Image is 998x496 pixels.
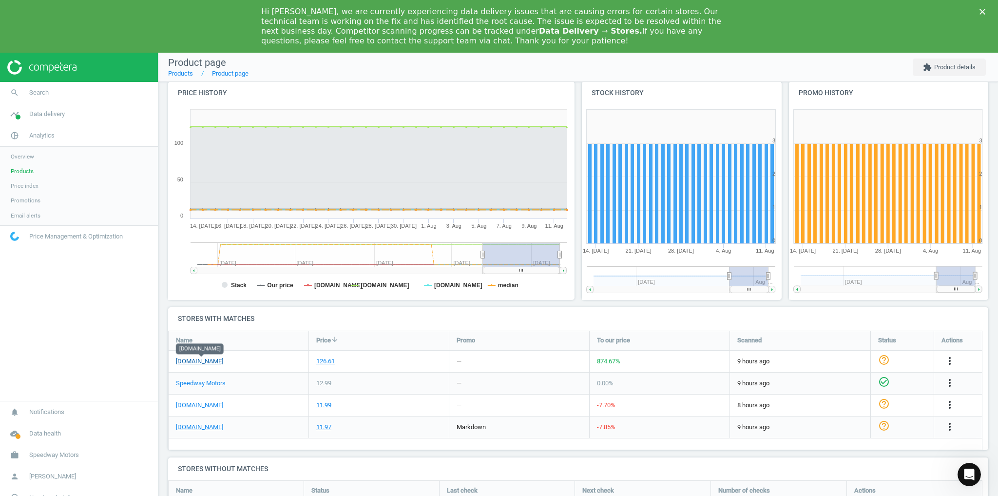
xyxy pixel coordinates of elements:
span: Name [176,336,192,345]
tspan: 21. [DATE] [626,248,652,254]
div: — [457,357,461,366]
tspan: 20. [DATE] [266,223,291,229]
span: Scanned [737,336,762,345]
span: Email alerts [11,212,40,219]
i: timeline [5,105,24,123]
i: pie_chart_outlined [5,126,24,145]
span: Notifications [29,408,64,417]
div: [DOMAIN_NAME] [176,343,224,354]
text: 1 [772,204,775,210]
tspan: 5. Aug [471,223,486,229]
span: Analytics [29,131,55,140]
span: Name [176,486,192,495]
tspan: 11. Aug [963,248,981,254]
h4: Stock history [582,81,782,104]
i: help_outline [878,354,890,366]
text: 2 [772,171,775,177]
button: more_vert [944,355,956,368]
i: person [5,467,24,486]
span: -7.70 % [597,401,615,409]
button: more_vert [944,399,956,412]
h4: Stores without matches [168,457,988,480]
tspan: 30. [DATE] [391,223,417,229]
div: — [457,401,461,410]
tspan: Aug '… [962,279,980,285]
i: more_vert [944,399,956,411]
iframe: Intercom live chat [958,463,981,486]
div: — [457,379,461,388]
i: check_circle_outline [878,376,890,388]
div: 12.99 [316,379,331,388]
text: 0 [979,238,982,243]
tspan: [DOMAIN_NAME] [434,282,482,289]
span: Status [311,486,329,495]
text: 3 [979,138,982,143]
h4: Stores with matches [168,307,988,330]
span: 9 hours ago [737,423,863,432]
tspan: 28. [DATE] [875,248,901,254]
button: extensionProduct details [913,59,986,76]
text: 100 [174,140,183,146]
tspan: 24. [DATE] [316,223,342,229]
tspan: 28. [DATE] [668,248,694,254]
span: Actions [941,336,963,345]
button: more_vert [944,377,956,390]
tspan: 11. Aug [545,223,563,229]
i: help_outline [878,398,890,410]
i: cloud_done [5,424,24,443]
text: 0 [180,213,183,218]
h4: Price history [168,81,575,104]
i: more_vert [944,421,956,433]
tspan: 1. Aug [421,223,436,229]
span: [PERSON_NAME] [29,472,76,481]
span: Price Management & Optimization [29,232,123,241]
text: 50 [177,177,183,182]
img: wGWNvw8QSZomAAAAABJRU5ErkJggg== [10,232,19,241]
img: ajHJNr6hYgQAAAAASUVORK5CYII= [7,60,77,75]
span: Search [29,88,49,97]
i: more_vert [944,355,956,367]
span: Product page [168,57,226,68]
tspan: 22. [DATE] [290,223,316,229]
tspan: 16. [DATE] [215,223,241,229]
tspan: 14. [DATE] [790,248,816,254]
tspan: median [498,282,518,289]
text: 2 [979,171,982,177]
span: markdown [457,423,486,431]
a: [DOMAIN_NAME] [176,357,223,366]
tspan: 4. Aug [716,248,731,254]
span: Data delivery [29,110,65,119]
a: Speedway Motors [176,379,226,388]
text: 0 [772,238,775,243]
tspan: [DOMAIN_NAME] [361,282,409,289]
tspan: 3. Aug [446,223,461,229]
text: 1 [979,204,982,210]
span: 8 hours ago [737,401,863,410]
tspan: 26. [DATE] [341,223,366,229]
tspan: 4. Aug [923,248,938,254]
tspan: 9. Aug [521,223,537,229]
text: 3 [772,138,775,143]
i: more_vert [944,377,956,389]
button: more_vert [944,421,956,434]
i: notifications [5,403,24,421]
tspan: 14. [DATE] [583,248,609,254]
span: Next check [582,486,614,495]
tspan: 21. [DATE] [832,248,858,254]
a: [DOMAIN_NAME] [176,423,223,432]
tspan: Stack [231,282,247,289]
i: extension [923,63,932,72]
tspan: 14. [DATE] [190,223,216,229]
div: 126.61 [316,357,335,366]
span: Data health [29,429,61,438]
i: search [5,83,24,102]
div: 11.97 [316,423,331,432]
span: -7.85 % [597,423,615,431]
span: Price [316,336,331,345]
h4: Promo history [789,81,989,104]
a: Products [168,70,193,77]
tspan: [DOMAIN_NAME] [314,282,363,289]
span: 9 hours ago [737,379,863,388]
b: Data Delivery ⇾ Stores. [539,26,642,36]
span: Actions [854,486,876,495]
